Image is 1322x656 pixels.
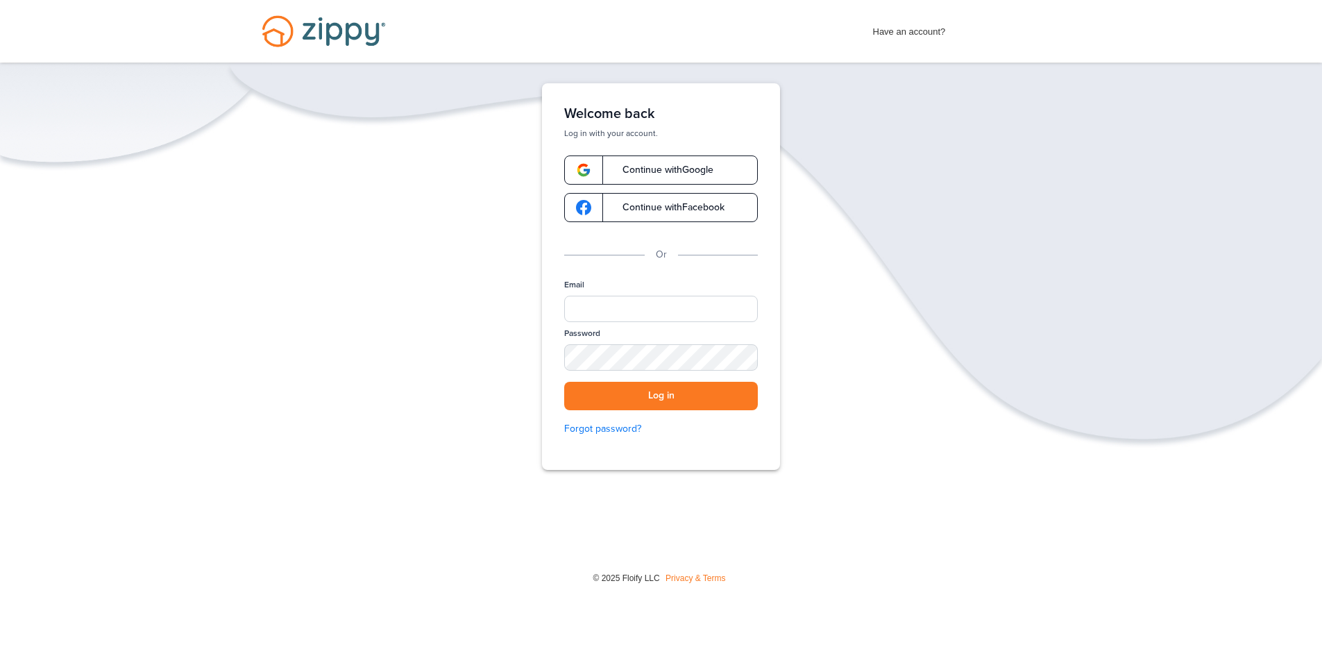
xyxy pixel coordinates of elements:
[564,344,758,371] input: Password
[873,17,946,40] span: Have an account?
[564,421,758,437] a: Forgot password?
[576,162,591,178] img: google-logo
[564,128,758,139] p: Log in with your account.
[564,279,584,291] label: Email
[609,203,724,212] span: Continue with Facebook
[609,165,713,175] span: Continue with Google
[564,382,758,410] button: Log in
[564,328,600,339] label: Password
[656,247,667,262] p: Or
[564,193,758,222] a: google-logoContinue withFacebook
[666,573,725,583] a: Privacy & Terms
[576,200,591,215] img: google-logo
[564,296,758,322] input: Email
[593,573,659,583] span: © 2025 Floify LLC
[564,106,758,122] h1: Welcome back
[564,155,758,185] a: google-logoContinue withGoogle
